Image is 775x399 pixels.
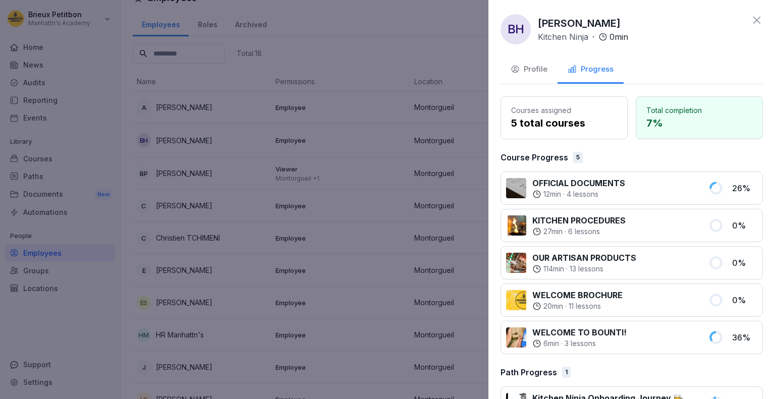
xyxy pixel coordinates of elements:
[532,252,636,264] p: OUR ARTISAN PRODUCTS
[543,338,559,349] p: 6 min
[565,338,596,349] p: 3 lessons
[543,264,564,274] p: 114 min
[532,301,623,311] div: ·
[732,219,757,232] p: 0 %
[732,182,757,194] p: 26 %
[511,105,617,116] p: Courses assigned
[610,31,628,43] p: 0 min
[732,331,757,344] p: 36 %
[532,226,626,237] div: ·
[732,257,757,269] p: 0 %
[538,31,588,43] p: Kitchen Ninja
[543,189,561,199] p: 12 min
[532,326,627,338] p: WELCOME TO BOUNTI!
[511,64,547,75] div: Profile
[532,177,625,189] p: OFFICIAL DOCUMENTS
[543,301,563,311] p: 20 min
[562,367,571,378] div: 1
[543,226,563,237] p: 27 min
[558,56,624,84] button: Progress
[532,338,627,349] div: ·
[573,152,583,163] div: 5
[501,56,558,84] button: Profile
[501,14,531,44] div: BH
[538,31,628,43] div: ·
[501,151,568,163] p: Course Progress
[568,226,600,237] p: 6 lessons
[501,366,557,378] p: Path Progress
[532,214,626,226] p: KITCHEN PROCEDURES
[570,264,603,274] p: 13 lessons
[532,189,625,199] div: ·
[532,289,623,301] p: WELCOME BROCHURE
[568,64,614,75] div: Progress
[646,116,752,131] p: 7 %
[569,301,601,311] p: 11 lessons
[511,116,617,131] p: 5 total courses
[732,294,757,306] p: 0 %
[646,105,752,116] p: Total completion
[538,16,621,31] p: [PERSON_NAME]
[567,189,598,199] p: 4 lessons
[532,264,636,274] div: ·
